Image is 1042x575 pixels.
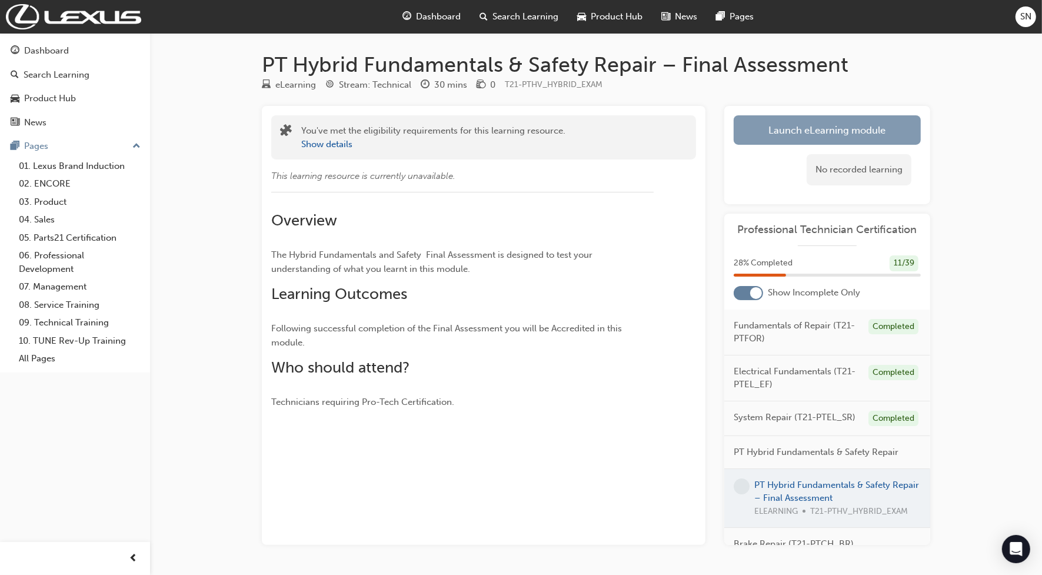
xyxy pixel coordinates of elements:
div: Duration [421,78,467,92]
span: car-icon [11,94,19,104]
span: pages-icon [717,9,725,24]
a: 02. ENCORE [14,175,145,193]
span: News [675,10,698,24]
span: Who should attend? [271,358,410,377]
span: search-icon [480,9,488,24]
span: Fundamentals of Repair (T21-PTFOR) [734,319,859,345]
a: news-iconNews [653,5,707,29]
div: Open Intercom Messenger [1002,535,1030,563]
a: Search Learning [5,64,145,86]
a: 03. Product [14,193,145,211]
a: car-iconProduct Hub [568,5,653,29]
span: SN [1020,10,1031,24]
div: Dashboard [24,44,69,58]
div: Price [477,78,495,92]
span: up-icon [132,139,141,154]
span: 28 % Completed [734,257,793,270]
button: Pages [5,135,145,157]
span: pages-icon [11,141,19,152]
div: Type [262,78,316,92]
span: Learning resource code [505,79,602,89]
span: learningRecordVerb_NONE-icon [734,478,750,494]
h1: PT Hybrid Fundamentals & Safety Repair – Final Assessment [262,52,930,78]
a: Dashboard [5,40,145,62]
div: You've met the eligibility requirements for this learning resource. [301,124,565,151]
span: Learning Outcomes [271,285,407,303]
span: Pages [730,10,754,24]
div: Stream [325,78,411,92]
div: Completed [868,411,918,427]
span: learningResourceType_ELEARNING-icon [262,80,271,91]
span: guage-icon [403,9,412,24]
span: Brake Repair (T21-PTCH_BR) [734,537,854,551]
span: puzzle-icon [280,125,292,139]
a: search-iconSearch Learning [471,5,568,29]
a: All Pages [14,350,145,368]
span: guage-icon [11,46,19,56]
span: This learning resource is currently unavailable. [271,171,455,181]
a: 05. Parts21 Certification [14,229,145,247]
a: 08. Service Training [14,296,145,314]
div: News [24,116,46,129]
span: money-icon [477,80,485,91]
span: The Hybrid Fundamentals and Safety Final Assessment is designed to test your understanding of wha... [271,250,595,274]
div: Search Learning [24,68,89,82]
button: Show details [301,138,352,151]
span: Following successful completion of the Final Assessment you will be Accredited in this module. [271,323,624,348]
span: Show Incomplete Only [768,286,860,300]
a: 09. Technical Training [14,314,145,332]
span: car-icon [578,9,587,24]
img: Trak [6,4,141,29]
a: guage-iconDashboard [394,5,471,29]
span: clock-icon [421,80,430,91]
button: SN [1016,6,1036,27]
span: Technicians requiring Pro-Tech Certification. [271,397,454,407]
a: 04. Sales [14,211,145,229]
a: Product Hub [5,88,145,109]
span: PT Hybrid Fundamentals & Safety Repair [734,446,898,459]
span: news-icon [11,118,19,128]
div: eLearning [275,78,316,92]
a: 06. Professional Development [14,247,145,278]
div: Pages [24,139,48,153]
div: 0 [490,78,495,92]
div: No recorded learning [807,154,911,185]
div: 30 mins [434,78,467,92]
span: Electrical Fundamentals (T21-PTEL_EF) [734,365,859,391]
div: Product Hub [24,92,76,105]
span: news-icon [662,9,671,24]
a: pages-iconPages [707,5,764,29]
button: DashboardSearch LearningProduct HubNews [5,38,145,135]
a: 10. TUNE Rev-Up Training [14,332,145,350]
span: Dashboard [417,10,461,24]
span: Product Hub [591,10,643,24]
a: Professional Technician Certification [734,223,921,237]
span: target-icon [325,80,334,91]
span: System Repair (T21-PTEL_SR) [734,411,855,424]
span: Overview [271,211,337,230]
span: Search Learning [493,10,559,24]
span: prev-icon [129,551,138,566]
a: Launch eLearning module [734,115,921,145]
div: Stream: Technical [339,78,411,92]
div: Completed [868,319,918,335]
a: 07. Management [14,278,145,296]
a: News [5,112,145,134]
div: Completed [868,365,918,381]
a: 01. Lexus Brand Induction [14,157,145,175]
span: search-icon [11,70,19,81]
div: 11 / 39 [890,255,918,271]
